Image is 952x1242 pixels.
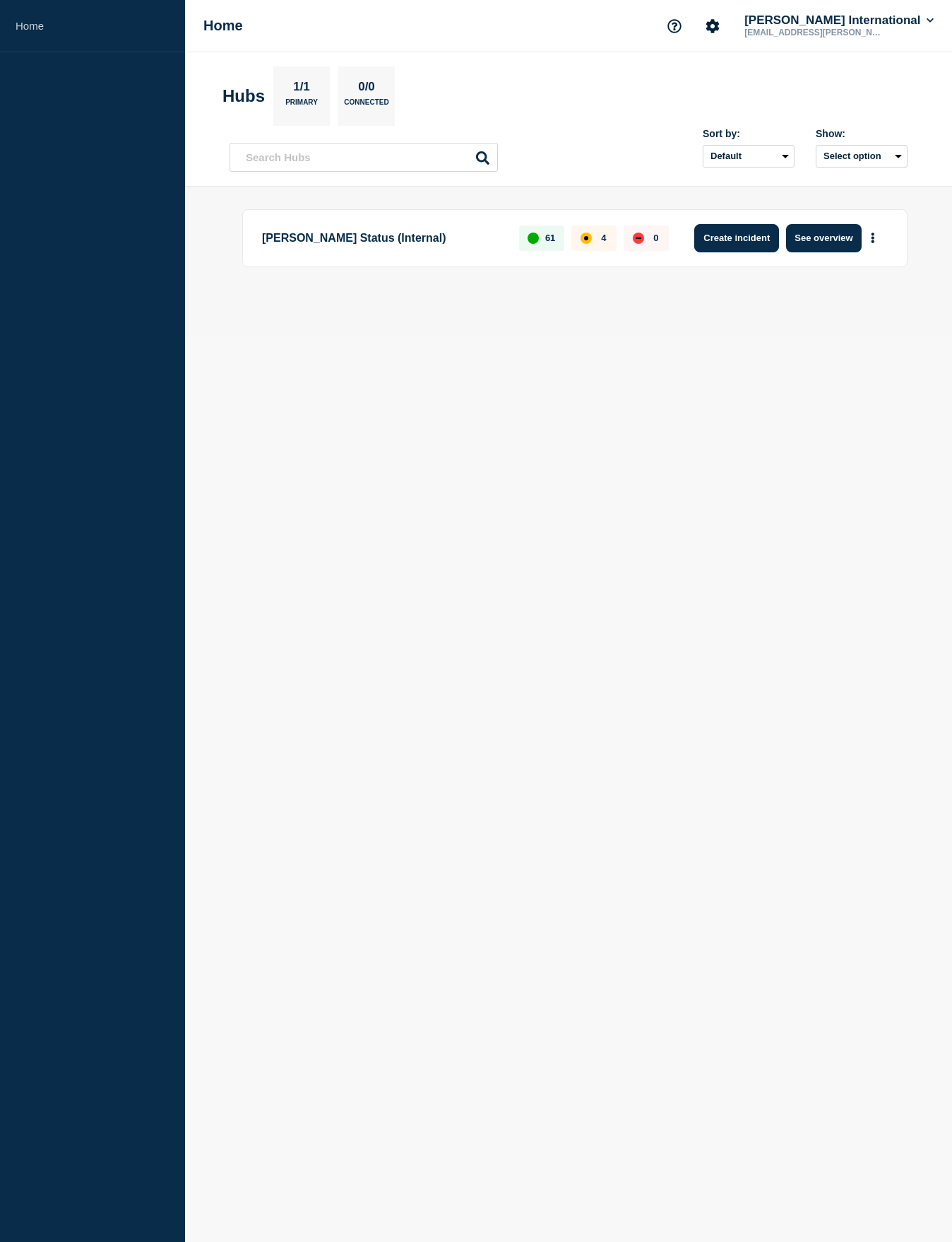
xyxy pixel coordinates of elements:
p: 1/1 [288,80,316,98]
h2: Hubs [222,86,265,106]
h1: Home [203,18,243,34]
p: Connected [344,98,388,113]
p: [PERSON_NAME] Status (Internal) [262,224,503,252]
button: [PERSON_NAME] International [742,13,936,28]
button: See overview [786,224,861,252]
button: Account settings [698,11,727,41]
select: Sort by [703,145,795,168]
button: More actions [864,225,882,251]
button: Select option [816,145,908,168]
div: Sort by: [703,128,795,139]
button: Create incident [694,224,779,252]
button: Support [660,11,689,41]
p: Primary [285,98,318,113]
input: Search Hubs [230,143,498,172]
p: 0/0 [353,80,381,98]
div: affected [581,233,592,244]
div: down [633,233,644,244]
div: Show: [816,128,908,139]
p: 0 [653,233,658,243]
p: 61 [545,233,555,243]
div: up [528,233,539,244]
p: 4 [601,233,606,243]
p: [EMAIL_ADDRESS][PERSON_NAME][DOMAIN_NAME] [742,28,888,37]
